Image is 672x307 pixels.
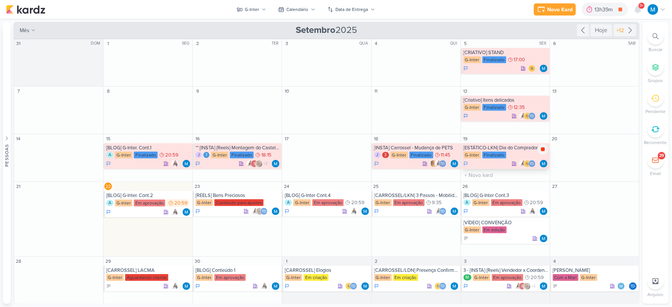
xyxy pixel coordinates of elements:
div: Responsável: MARIANA MIRANDA [272,160,279,167]
div: Responsável: MARIANA MIRANDA [272,282,279,290]
img: IDBOX - Agência de Design [345,282,353,290]
div: Em Andamento [464,283,468,289]
img: IDBOX - Agência de Design [528,65,536,72]
img: Leandro Guedes [430,160,438,167]
div: Finalizado [410,152,433,158]
div: [REELS] Bens Preciosos [196,192,280,198]
div: Em aprovação [393,199,425,206]
div: 21 [15,183,22,190]
div: Thais de carvalho [439,160,447,167]
span: 12:35 [514,105,525,110]
div: SEX [540,40,549,47]
p: Td [351,285,356,288]
div: G-Inter [464,56,481,63]
div: [BLOG] G-Inter Cont.3 [464,192,548,198]
div: ** [INSTA] {Reels} Montagem do Castelo - Sobre a mudança [196,145,280,151]
span: 2025 [296,24,357,36]
div: Colaboradores: Amannda Primo, emersongranero@ginter.com.br, Sarah Violante, Thais de carvalho, ma... [514,282,538,290]
div: 11 [372,87,380,95]
div: Colaboradores: Amannda Primo, Thais de carvalho [435,208,449,215]
div: Finalizado [230,152,254,158]
div: [BLOG] Conteúdo 1 [196,267,280,273]
div: Finalizado [134,152,158,158]
div: Contéudo para ajustes [214,199,264,206]
div: Pessoas [3,144,10,167]
img: MARIANA MIRANDA [540,112,548,120]
div: G-Inter [293,199,311,206]
div: 8 [104,87,112,95]
div: 2 [372,257,380,265]
div: 1 [104,40,112,47]
button: Pessoas [3,22,11,304]
div: G-Inter [374,199,392,206]
div: A Fazer [106,284,112,289]
img: Amannda Primo [171,208,178,216]
img: MARIANA MIRANDA [540,65,548,72]
img: kardz.app [6,5,45,14]
div: Colaboradores: Amannda Primo, emersongranero@ginter.com.br, Sarah Violante, Thais de carvalho, ma... [246,160,270,167]
div: G-Inter [391,152,408,158]
div: Em aprovação [312,199,344,206]
div: Colaboradores: IDBOX - Agência de Design, Thais de carvalho [345,282,359,290]
div: 3 [462,257,469,265]
div: Em Andamento [285,283,289,289]
div: 6 [551,40,559,47]
span: 11:45 [441,152,451,158]
span: 9:35 [432,200,442,205]
img: MARIANA MIRANDA [272,160,279,167]
div: Responsável: MARIANA MIRANDA [540,65,548,72]
div: Responsável: MARIANA MIRANDA [362,282,369,290]
div: Responsável: MARIANA MIRANDA [183,282,190,290]
div: Em Andamento [374,161,379,167]
div: 13h39m [595,6,615,14]
div: 20 [551,135,559,143]
div: Thais de carvalho [439,208,447,215]
div: A [106,152,113,158]
div: Responsável: MARIANA MIRANDA [272,208,279,215]
div: 23 [194,183,201,190]
p: e [521,285,523,288]
img: MARIANA MIRANDA [618,282,625,290]
div: Responsável: MARIANA MIRANDA [540,208,548,215]
p: Pendente [646,108,666,115]
div: Responsável: MARIANA MIRANDA [540,235,548,242]
div: 18 [372,135,380,143]
div: DOM [91,40,102,47]
img: Amannda Primo [251,208,259,215]
span: 20:59 [165,152,178,158]
div: 28 [15,257,22,265]
div: SAB [629,40,638,47]
img: MARIANA MIRANDA [540,235,548,242]
div: Em edição [483,226,507,233]
img: MARIANA MIRANDA [183,282,190,290]
div: [INSTA] Carrossel - Mudança de PETS [374,145,459,151]
img: Amannda Primo [519,160,527,167]
div: G-Inter [211,152,228,158]
p: Td [441,210,445,214]
span: 20:59 [174,200,188,206]
img: MARIANA MIRANDA [540,208,548,215]
div: 31 [15,40,22,47]
span: 20:59 [351,200,365,205]
p: Td [262,210,266,214]
div: [VÍDEO] CONVENÇÃO [464,220,548,226]
p: Td [441,162,445,166]
div: Em Andamento [196,161,200,167]
div: M [464,274,472,281]
strong: Setembro [296,25,336,36]
div: Colaboradores: Amannda Primo [350,208,359,215]
p: Td [441,285,445,288]
p: Td [530,115,534,118]
p: Email [650,170,661,177]
div: Com a Mari [553,274,579,281]
div: Em Andamento [106,209,111,215]
div: 24 [283,183,290,190]
img: MARIANA MIRANDA [272,208,279,215]
div: 17 [283,135,290,143]
div: J [196,152,202,158]
div: TER [272,40,281,47]
div: Em Andamento [196,208,200,214]
img: MARIANA MIRANDA [183,208,190,216]
div: 30 [194,257,201,265]
div: 27 [551,183,559,190]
